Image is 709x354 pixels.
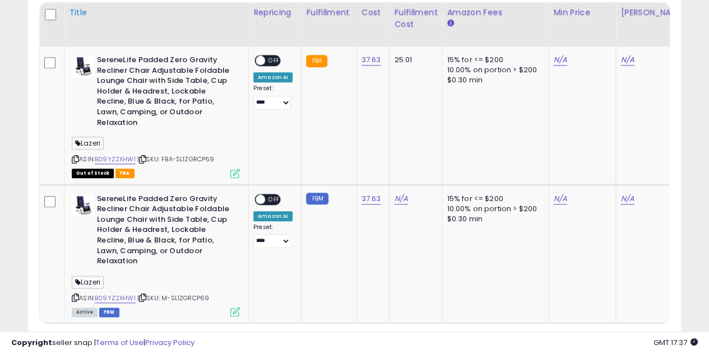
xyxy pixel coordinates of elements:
span: All listings that are currently out of stock and unavailable for purchase on Amazon [72,169,114,178]
div: seller snap | | [11,338,194,348]
span: All listings currently available for purchase on Amazon [72,308,98,317]
a: N/A [553,193,567,204]
b: SereneLife Padded Zero Gravity Recliner Chair Adjustable Foldable Lounge Chair with Side Table, C... [97,55,233,131]
div: 15% for <= $200 [447,55,540,65]
span: FBM [99,308,119,317]
img: 41ipJsF09uL._SL40_.jpg [72,194,94,216]
div: ASIN: [72,194,240,316]
a: B09YZ2XHW1 [95,294,136,303]
div: Preset: [253,85,293,110]
div: ASIN: [72,55,240,177]
img: 41ipJsF09uL._SL40_.jpg [72,55,94,77]
strong: Copyright [11,337,52,348]
span: Lazeri [72,137,104,150]
b: SereneLife Padded Zero Gravity Recliner Chair Adjustable Foldable Lounge Chair with Side Table, C... [97,194,233,269]
div: $0.30 min [447,214,540,224]
div: $0.30 min [447,75,540,85]
a: 37.63 [362,193,381,204]
div: 10.00% on portion > $200 [447,65,540,75]
div: Title [69,7,244,18]
a: N/A [620,54,634,66]
div: 15% for <= $200 [447,194,540,204]
span: FBA [115,169,135,178]
div: Amazon AI [253,211,293,221]
a: N/A [553,54,567,66]
div: 10.00% on portion > $200 [447,204,540,214]
div: Cost [362,7,385,18]
a: Terms of Use [96,337,143,348]
a: N/A [394,193,407,204]
small: FBM [306,193,328,204]
small: Amazon Fees. [447,18,453,29]
a: N/A [620,193,634,204]
span: | SKU: M-SL1ZGRCP69 [137,294,209,302]
span: 2025-09-15 17:37 GMT [654,337,698,348]
span: OFF [265,56,283,66]
div: [PERSON_NAME] [620,7,687,18]
div: Amazon AI [253,72,293,82]
div: Preset: [253,223,293,249]
a: 37.63 [362,54,381,66]
div: 25.01 [394,55,433,65]
div: Amazon Fees [447,7,544,18]
span: OFF [265,194,283,204]
span: Lazeri [72,276,104,288]
span: | SKU: FBA-SL1ZGRCP69 [137,155,215,164]
small: FBA [306,55,327,67]
a: Privacy Policy [145,337,194,348]
div: Min Price [553,7,611,18]
a: B09YZ2XHW1 [95,155,136,164]
div: Fulfillment Cost [394,7,437,30]
div: Repricing [253,7,296,18]
div: Fulfillment [306,7,351,18]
